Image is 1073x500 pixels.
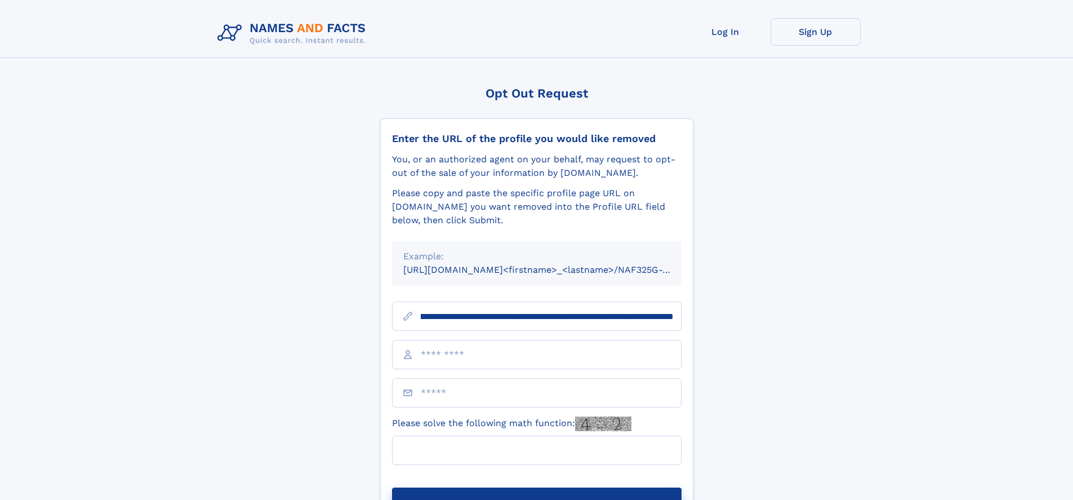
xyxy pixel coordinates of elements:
[392,187,682,227] div: Please copy and paste the specific profile page URL on [DOMAIN_NAME] you want removed into the Pr...
[680,18,771,46] a: Log In
[380,86,693,100] div: Opt Out Request
[771,18,861,46] a: Sign Up
[392,132,682,145] div: Enter the URL of the profile you would like removed
[392,417,631,431] label: Please solve the following math function:
[403,264,703,275] small: [URL][DOMAIN_NAME]<firstname>_<lastname>/NAF325G-xxxxxxxx
[213,18,375,48] img: Logo Names and Facts
[403,250,670,263] div: Example:
[392,153,682,180] div: You, or an authorized agent on your behalf, may request to opt-out of the sale of your informatio...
